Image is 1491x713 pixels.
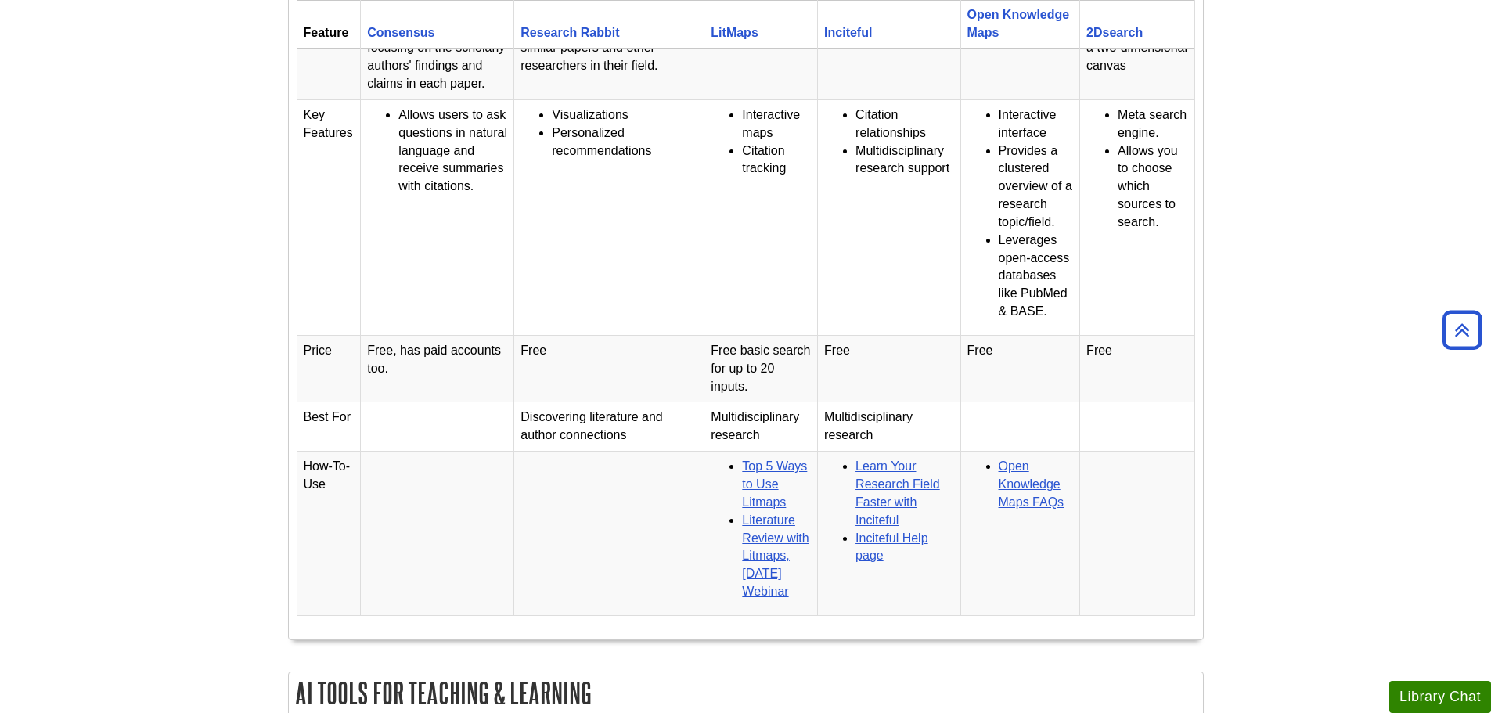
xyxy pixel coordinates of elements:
[999,142,1074,232] li: Provides a clustered overview of a research topic/field.
[818,402,960,452] td: Multidisciplinary research
[742,459,807,509] a: Top 5 Ways to Use Litmaps
[297,402,361,452] td: Best For
[999,232,1074,321] li: Leverages open-access databases like PubMed & BASE.
[297,99,361,335] td: Key Features
[704,335,818,402] td: Free basic search for up to 20 inputs.
[297,452,361,616] td: How-To-Use
[297,335,361,402] td: Price
[1437,319,1487,340] a: Back to Top
[999,459,1064,509] a: Open Knowledge Maps FAQs
[742,142,811,178] li: Citation tracking
[552,106,697,124] li: Visualizations
[742,513,809,598] a: Literature Review with Litmaps, [DATE] Webinar
[520,342,697,360] p: Free
[520,26,619,39] a: Research Rabbit
[704,402,818,452] td: Multidisciplinary research
[855,142,953,178] li: Multidisciplinary research support
[711,26,758,39] a: LitMaps
[1080,335,1194,402] td: Free
[367,26,434,39] a: Consensus
[398,106,507,196] li: Allows users to ask questions in natural language and receive summaries with citations.
[1086,26,1143,39] a: 2Dsearch
[855,459,940,527] a: Learn Your Research Field Faster with Inciteful
[967,9,1070,40] a: Open Knowledge Maps
[552,124,697,160] li: Personalized recommendations
[1118,142,1187,232] li: Allows you to choose which sources to search.
[960,335,1080,402] td: Free
[818,335,960,402] td: Free
[361,335,514,402] td: Free, has paid accounts too.
[1389,681,1491,713] button: Library Chat
[514,402,704,452] td: Discovering literature and author connections
[999,106,1074,142] li: Interactive interface
[855,106,953,142] li: Citation relationships
[855,531,928,563] a: Inciteful Help page
[1118,106,1187,142] li: Meta search engine.
[824,26,872,39] a: Inciteful
[742,106,811,142] li: Interactive maps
